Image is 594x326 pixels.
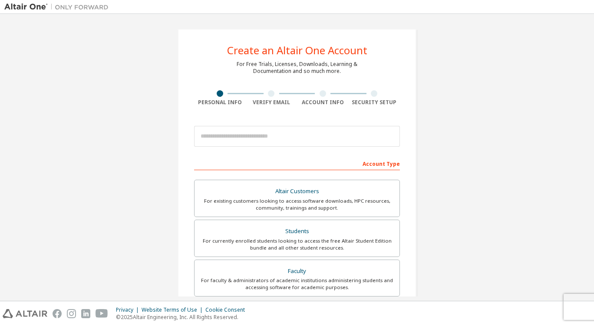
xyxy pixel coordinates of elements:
[297,99,349,106] div: Account Info
[81,309,90,318] img: linkedin.svg
[53,309,62,318] img: facebook.svg
[200,185,394,198] div: Altair Customers
[200,237,394,251] div: For currently enrolled students looking to access the free Altair Student Edition bundle and all ...
[96,309,108,318] img: youtube.svg
[200,277,394,291] div: For faculty & administrators of academic institutions administering students and accessing softwa...
[227,45,367,56] div: Create an Altair One Account
[200,225,394,237] div: Students
[205,306,250,313] div: Cookie Consent
[200,198,394,211] div: For existing customers looking to access software downloads, HPC resources, community, trainings ...
[116,313,250,321] p: © 2025 Altair Engineering, Inc. All Rights Reserved.
[4,3,113,11] img: Altair One
[142,306,205,313] div: Website Terms of Use
[116,306,142,313] div: Privacy
[349,99,400,106] div: Security Setup
[3,309,47,318] img: altair_logo.svg
[67,309,76,318] img: instagram.svg
[237,61,357,75] div: For Free Trials, Licenses, Downloads, Learning & Documentation and so much more.
[194,99,246,106] div: Personal Info
[194,156,400,170] div: Account Type
[200,265,394,277] div: Faculty
[246,99,297,106] div: Verify Email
